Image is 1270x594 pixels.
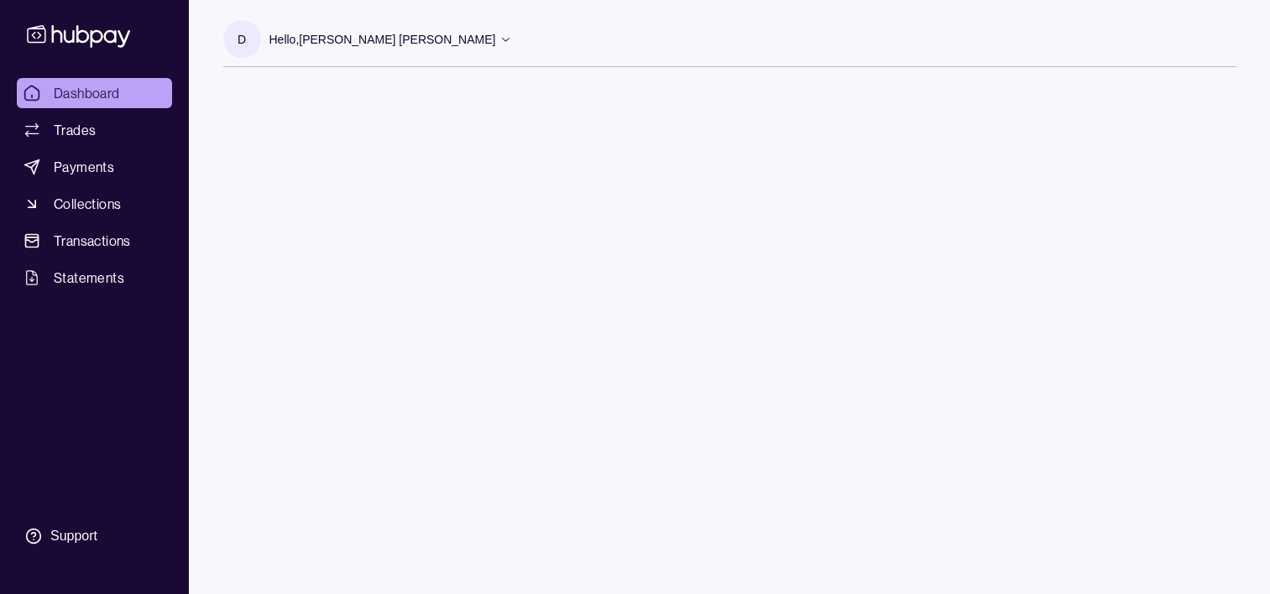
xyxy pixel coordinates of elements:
[17,78,172,108] a: Dashboard
[17,226,172,256] a: Transactions
[54,120,96,140] span: Trades
[17,152,172,182] a: Payments
[54,268,124,288] span: Statements
[50,527,97,545] div: Support
[238,30,246,49] p: D
[17,189,172,219] a: Collections
[54,231,131,251] span: Transactions
[54,83,120,103] span: Dashboard
[269,30,496,49] p: Hello, [PERSON_NAME] [PERSON_NAME]
[17,115,172,145] a: Trades
[54,157,114,177] span: Payments
[17,263,172,293] a: Statements
[54,194,121,214] span: Collections
[17,518,172,554] a: Support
